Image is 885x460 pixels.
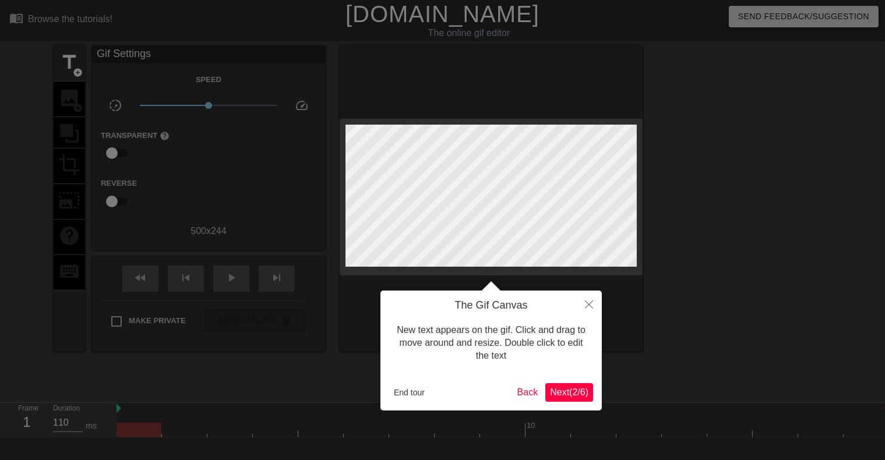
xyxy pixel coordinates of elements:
[389,384,429,401] button: End tour
[389,299,593,312] h4: The Gif Canvas
[545,383,593,402] button: Next
[389,312,593,374] div: New text appears on the gif. Click and drag to move around and resize. Double click to edit the text
[550,387,588,397] span: Next ( 2 / 6 )
[513,383,543,402] button: Back
[576,291,602,317] button: Close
